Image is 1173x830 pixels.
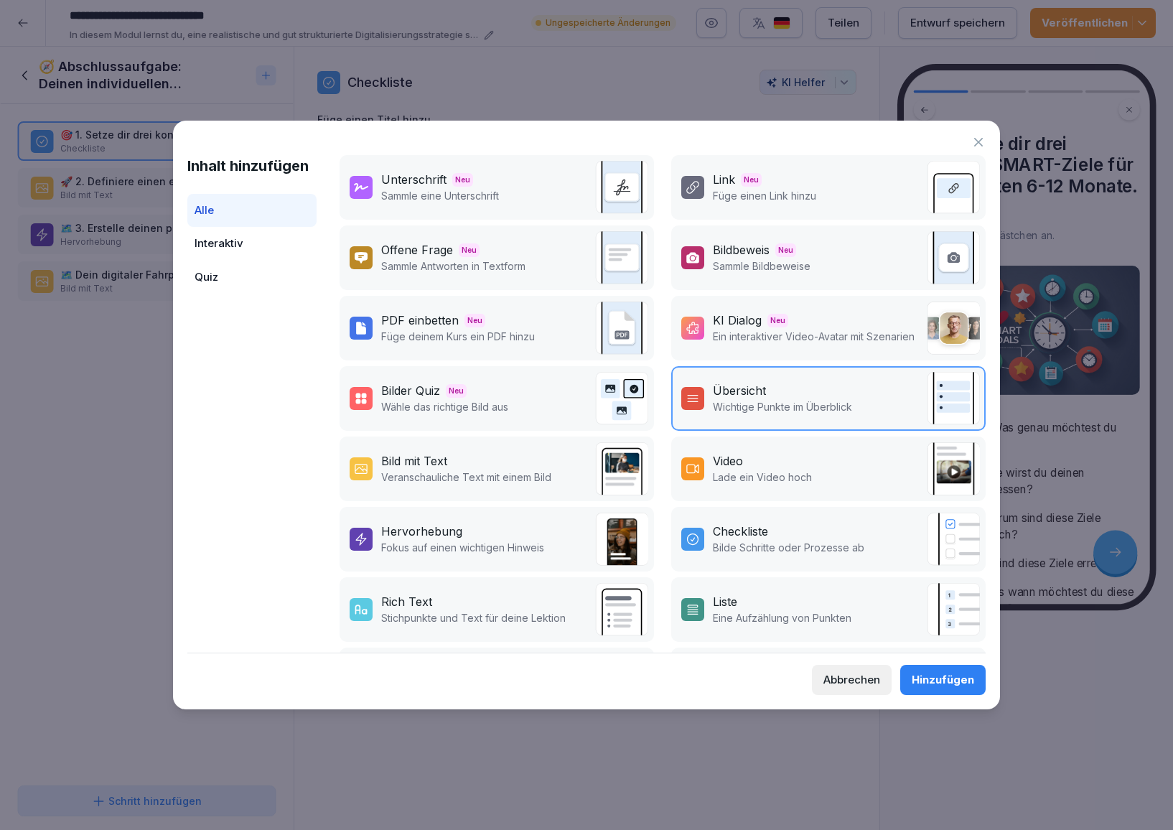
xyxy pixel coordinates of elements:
[381,382,440,399] div: Bilder Quiz
[595,442,648,495] img: text_image.png
[713,241,770,258] div: Bildbeweis
[713,523,768,540] div: Checkliste
[459,243,480,257] span: Neu
[927,583,980,636] img: list.svg
[713,540,864,555] p: Bilde Schritte oder Prozesse ab
[713,382,766,399] div: Übersicht
[595,372,648,425] img: image_quiz.svg
[381,399,508,414] p: Wähle das richtige Bild aus
[464,314,485,327] span: Neu
[713,470,812,485] p: Lade ein Video hoch
[381,610,566,625] p: Stichpunkte und Text für deine Lektion
[927,372,980,425] img: overview.svg
[912,672,974,688] div: Hinzufügen
[595,161,648,214] img: signature.svg
[187,227,317,261] div: Interaktiv
[927,513,980,566] img: checklist.svg
[187,194,317,228] div: Alle
[595,231,648,284] img: text_response.svg
[713,593,737,610] div: Liste
[381,188,499,203] p: Sammle eine Unterschrift
[713,188,816,203] p: Füge einen Link hinzu
[812,665,892,695] button: Abbrechen
[713,329,915,344] p: Ein interaktiver Video-Avatar mit Szenarien
[767,314,788,327] span: Neu
[381,593,432,610] div: Rich Text
[381,523,462,540] div: Hervorhebung
[381,241,453,258] div: Offene Frage
[381,470,551,485] p: Veranschauliche Text mit einem Bild
[713,610,851,625] p: Eine Aufzählung von Punkten
[381,258,525,274] p: Sammle Antworten in Textform
[823,672,880,688] div: Abbrechen
[595,302,648,355] img: pdf_embed.svg
[713,171,735,188] div: Link
[595,583,648,636] img: richtext.svg
[187,155,317,177] h1: Inhalt hinzufügen
[927,161,980,214] img: link.svg
[446,384,467,398] span: Neu
[381,540,544,555] p: Fokus auf einen wichtigen Hinweis
[741,173,762,187] span: Neu
[187,261,317,294] div: Quiz
[927,231,980,284] img: image_upload.svg
[452,173,473,187] span: Neu
[595,513,648,566] img: callout.png
[713,258,810,274] p: Sammle Bildbeweise
[927,302,980,355] img: ai_dialogue.png
[713,312,762,329] div: KI Dialog
[381,312,459,329] div: PDF einbetten
[775,243,796,257] span: Neu
[927,442,980,495] img: video.png
[713,399,852,414] p: Wichtige Punkte im Überblick
[381,452,447,470] div: Bild mit Text
[713,452,743,470] div: Video
[381,171,447,188] div: Unterschrift
[381,329,535,344] p: Füge deinem Kurs ein PDF hinzu
[900,665,986,695] button: Hinzufügen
